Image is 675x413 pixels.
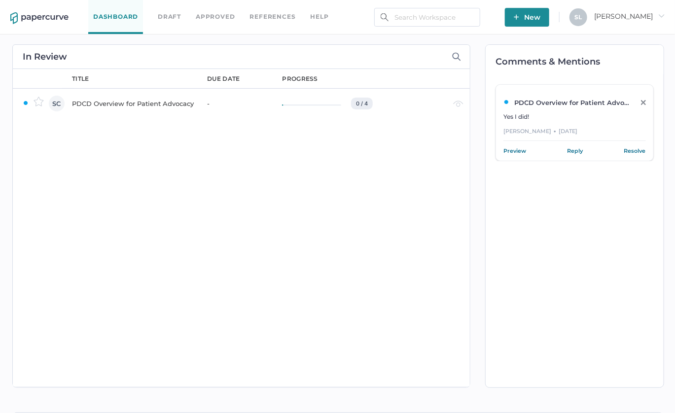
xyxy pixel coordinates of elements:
span: New [514,8,540,27]
div: [PERSON_NAME] [DATE] [503,127,645,141]
div: progress [282,74,318,83]
div: PDCD Overview for Patient Advocacy [72,98,195,109]
img: close-grey.86d01b58.svg [641,100,646,105]
div: title [72,74,89,83]
button: New [505,8,549,27]
i: arrow_right [658,12,665,19]
img: star-inactive.70f2008a.svg [34,97,44,106]
a: Resolve [624,146,646,156]
input: Search Workspace [374,8,480,27]
a: Reply [567,146,583,156]
h2: In Review [23,52,67,61]
a: Draft [158,11,181,22]
a: Approved [196,11,235,22]
img: ZaPP2z7XVwAAAABJRU5ErkJggg== [23,100,29,106]
div: SC [49,96,65,111]
td: - [197,88,272,118]
div: due date [207,74,240,83]
span: S L [575,13,582,21]
div: 0 / 4 [351,98,373,109]
img: search-icon-expand.c6106642.svg [452,52,461,61]
img: plus-white.e19ec114.svg [514,14,519,20]
span: Yes I did! [503,113,529,120]
div: help [311,11,329,22]
div: ● [554,127,556,136]
img: papercurve-logo-colour.7244d18c.svg [10,12,69,24]
a: Preview [503,146,526,156]
span: [PERSON_NAME] [594,12,665,21]
div: PDCD Overview for Patient Advocacy [503,99,632,106]
h2: Comments & Mentions [496,57,663,66]
img: search.bf03fe8b.svg [381,13,389,21]
img: ZaPP2z7XVwAAAABJRU5ErkJggg== [503,99,509,105]
img: eye-light-gray.b6d092a5.svg [453,101,463,107]
a: References [250,11,296,22]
